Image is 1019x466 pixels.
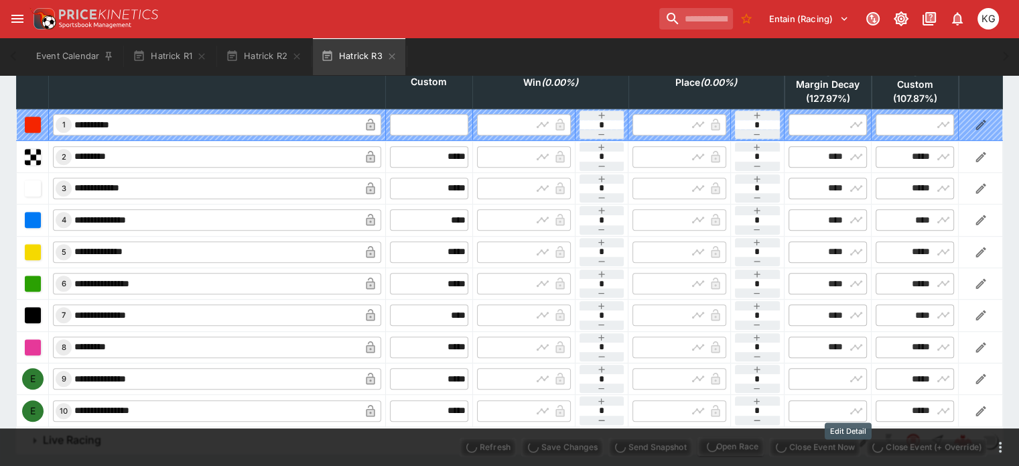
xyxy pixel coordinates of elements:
[59,215,69,225] span: 4
[29,5,56,32] img: PriceKinetics Logo
[700,74,737,91] em: ( 0.00 %)
[508,74,593,91] span: excl. Emergencies (0.00%)
[789,93,867,105] span: ( 127.97 %)
[825,422,872,439] div: Edit Detail
[22,400,44,422] div: E
[876,60,954,105] div: excl. Emergencies (99.99%)
[385,55,472,109] th: Custom
[59,279,69,288] span: 6
[917,7,941,31] button: Documentation
[59,374,69,384] span: 9
[59,343,69,352] span: 8
[59,310,68,320] span: 7
[945,7,969,31] button: Notifications
[313,38,405,75] button: Hatrick R3
[5,7,29,31] button: open drawer
[861,7,885,31] button: Connected to PK
[22,368,44,390] div: E
[541,74,578,91] em: ( 0.00 %)
[59,247,69,257] span: 5
[697,437,764,456] div: split button
[977,8,999,30] div: Kevin Gutschlag
[125,38,215,75] button: Hatrick R1
[57,406,70,416] span: 10
[736,8,757,30] button: No Bookmarks
[218,38,310,75] button: Hatrick R2
[761,8,857,30] button: Select Tenant
[789,60,867,105] div: excl. Emergencies (127.97%)
[889,7,913,31] button: Toggle light/dark mode
[16,427,853,454] button: Live Racing
[659,8,733,30] input: search
[661,74,752,91] span: excl. Emergencies (0.00%)
[876,78,954,91] span: Custom
[789,78,867,91] span: Margin Decay
[59,152,69,162] span: 2
[949,427,976,454] a: 9bc5ab2e-08fe-4882-965e-fcd146ee78ba
[59,9,158,19] img: PriceKinetics
[59,184,69,193] span: 3
[992,439,1008,455] button: more
[973,4,1003,34] button: Kevin Gutschlag
[59,22,131,28] img: Sportsbook Management
[60,120,68,129] span: 1
[876,93,954,105] span: ( 107.87 %)
[28,38,122,75] button: Event Calendar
